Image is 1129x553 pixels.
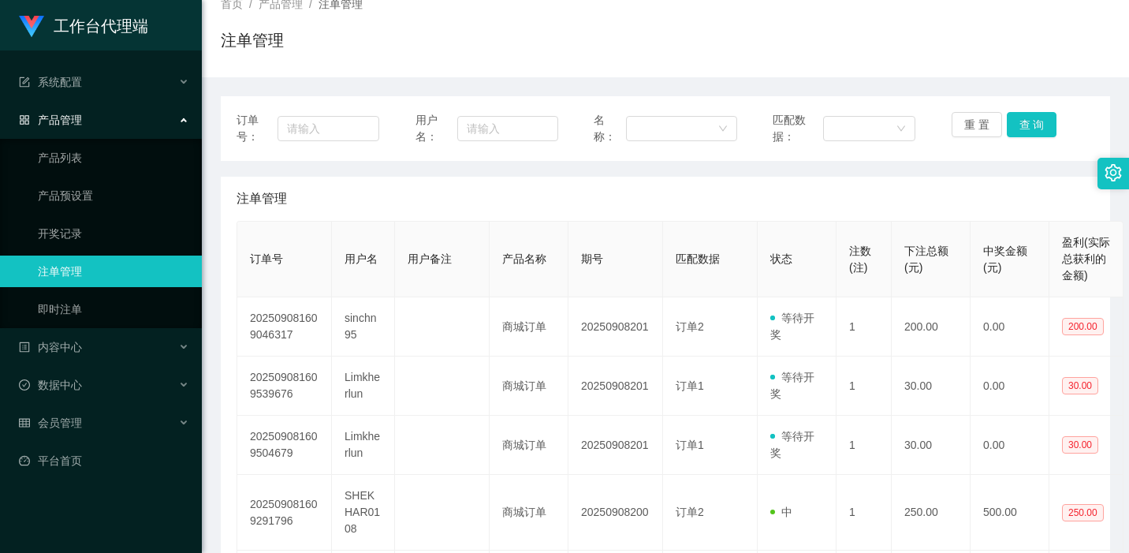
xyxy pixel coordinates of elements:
span: 会员管理 [19,417,82,429]
td: 商城订单 [490,475,568,551]
td: 200.00 [892,297,971,357]
span: 订单1 [676,439,704,451]
span: 等待开奖 [770,312,814,341]
span: 名称： [594,112,626,145]
td: 0.00 [971,357,1049,416]
input: 请输入 [457,116,558,141]
td: SHEKHAR0108 [332,475,395,551]
span: 订单号 [250,252,283,265]
h1: 工作台代理端 [54,1,148,51]
span: 中 [770,506,792,518]
td: 0.00 [971,297,1049,357]
i: 图标: setting [1105,164,1122,181]
span: 订单2 [676,320,704,333]
i: 图标: table [19,417,30,428]
span: 等待开奖 [770,371,814,400]
td: Limkherlun [332,416,395,475]
td: 30.00 [892,416,971,475]
td: Limkherlun [332,357,395,416]
span: 产品名称 [502,252,546,265]
i: 图标: appstore-o [19,114,30,125]
input: 请输入 [278,116,380,141]
td: 500.00 [971,475,1049,551]
i: 图标: profile [19,342,30,353]
td: 商城订单 [490,297,568,357]
td: 20250908201 [568,357,663,416]
span: 下注总额(元) [904,245,948,274]
span: 订单2 [676,506,704,518]
a: 开奖记录 [38,218,189,249]
td: 250.00 [892,475,971,551]
td: 1 [837,297,892,357]
td: 202509081609504679 [237,416,332,475]
span: 30.00 [1062,377,1098,394]
a: 图标: dashboard平台首页 [19,445,189,476]
span: 注数(注) [849,245,871,274]
td: 0.00 [971,416,1049,475]
td: 202509081609539676 [237,357,332,416]
span: 系统配置 [19,76,82,88]
span: 产品管理 [19,114,82,126]
span: 状态 [770,252,792,265]
td: 20250908200 [568,475,663,551]
a: 产品预设置 [38,180,189,211]
td: 1 [837,416,892,475]
span: 等待开奖 [770,430,814,459]
span: 匹配数据 [676,252,720,265]
span: 匹配数据： [773,112,823,145]
span: 200.00 [1062,318,1104,335]
i: 图标: check-circle-o [19,379,30,390]
span: 订单号： [237,112,278,145]
td: 202509081609291796 [237,475,332,551]
td: 30.00 [892,357,971,416]
span: 盈利(实际总获利的金额) [1062,236,1110,282]
i: 图标: down [718,124,728,135]
td: 商城订单 [490,416,568,475]
a: 产品列表 [38,142,189,174]
i: 图标: form [19,77,30,88]
span: 用户名 [345,252,378,265]
span: 订单1 [676,379,704,392]
td: 20250908201 [568,416,663,475]
span: 数据中心 [19,379,82,391]
a: 工作台代理端 [19,19,148,32]
td: 1 [837,357,892,416]
a: 注单管理 [38,256,189,287]
td: 202509081609046317 [237,297,332,357]
a: 即时注单 [38,293,189,325]
span: 用户名： [415,112,457,145]
span: 期号 [581,252,603,265]
h1: 注单管理 [221,28,284,52]
span: 中奖金额(元) [983,245,1027,274]
button: 查 询 [1007,112,1057,137]
td: 20250908201 [568,297,663,357]
button: 重 置 [952,112,1002,137]
td: 1 [837,475,892,551]
i: 图标: down [896,124,906,135]
span: 30.00 [1062,436,1098,454]
td: 商城订单 [490,357,568,416]
span: 250.00 [1062,504,1104,521]
img: logo.9652507e.png [19,16,44,38]
td: sinchn95 [332,297,395,357]
span: 注单管理 [237,189,287,208]
span: 用户备注 [408,252,452,265]
span: 内容中心 [19,341,82,353]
